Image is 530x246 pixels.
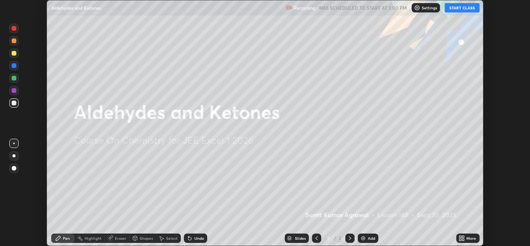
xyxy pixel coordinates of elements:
[63,236,70,240] div: Pen
[194,236,204,240] div: Undo
[166,236,178,240] div: Select
[368,236,375,240] div: Add
[295,236,306,240] div: Slides
[140,236,153,240] div: Shapes
[466,236,476,240] div: More
[445,3,480,12] button: START CLASS
[294,5,315,11] p: Recording
[334,236,336,241] div: /
[338,235,342,242] div: 2
[286,5,292,11] img: recording.375f2c34.svg
[85,236,102,240] div: Highlight
[360,235,366,241] img: add-slide-button
[319,4,407,11] h5: WAS SCHEDULED TO START AT 3:00 PM
[422,6,437,10] p: Settings
[324,236,332,241] div: 2
[414,5,420,11] img: class-settings-icons
[115,236,126,240] div: Eraser
[51,5,101,11] p: Aldehydes and Ketones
